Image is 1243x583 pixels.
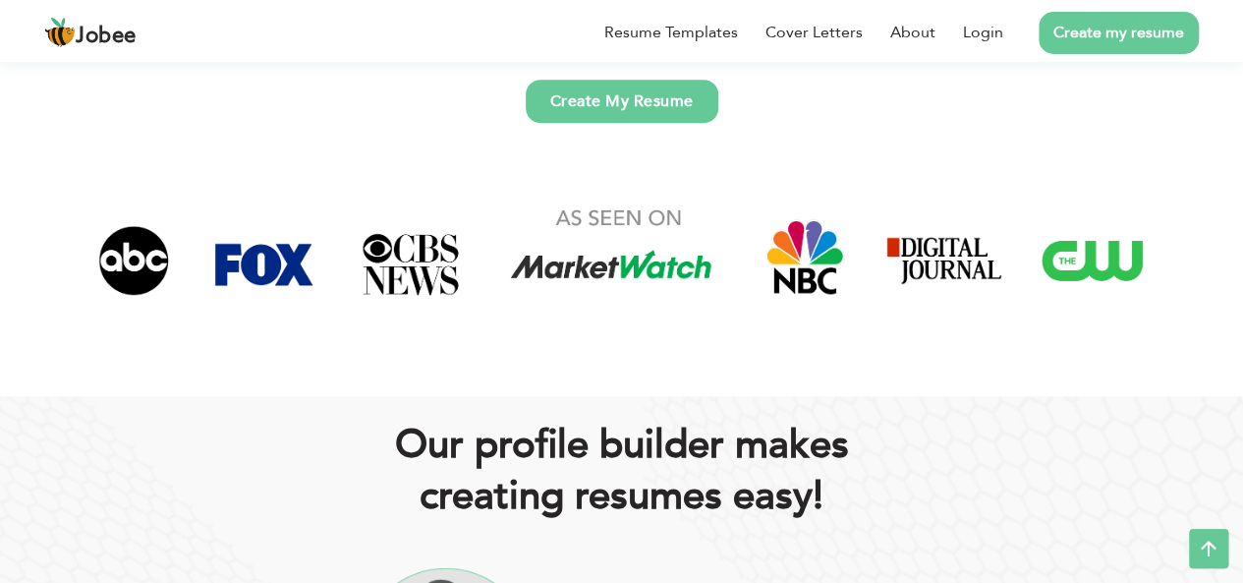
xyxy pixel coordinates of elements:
[890,21,935,44] a: About
[604,21,738,44] a: Resume Templates
[765,21,863,44] a: Cover Letters
[963,21,1003,44] a: Login
[44,17,137,48] a: Jobee
[91,420,1153,522] h2: Our proﬁle builder makes creating resumes easy!
[44,17,76,48] img: jobee.io
[76,26,137,47] span: Jobee
[526,80,718,123] a: Create My Resume
[1039,12,1199,54] a: Create my resume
